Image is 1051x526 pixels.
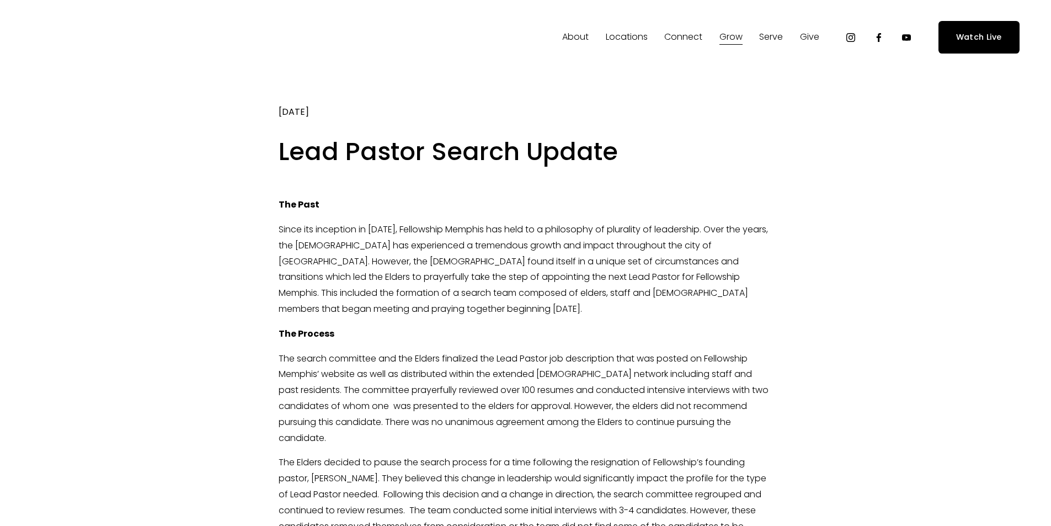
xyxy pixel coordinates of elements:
[279,351,772,447] p: The search committee and the Elders finalized the Lead Pastor job description that was posted on ...
[845,32,856,43] a: Instagram
[800,29,819,46] a: folder dropdown
[719,29,743,45] span: Grow
[606,29,648,46] a: folder dropdown
[719,29,743,46] a: folder dropdown
[31,26,185,49] img: Fellowship Memphis
[606,29,648,45] span: Locations
[664,29,702,45] span: Connect
[279,198,319,211] strong: The Past
[279,222,772,317] p: Since its inception in [DATE], Fellowship Memphis has held to a philosophy of plurality of leader...
[873,32,884,43] a: Facebook
[279,105,309,118] span: [DATE]
[664,29,702,46] a: folder dropdown
[901,32,912,43] a: YouTube
[562,29,589,46] a: folder dropdown
[279,135,772,169] h1: Lead Pastor Search Update
[562,29,589,45] span: About
[759,29,783,45] span: Serve
[279,327,334,340] strong: The Process
[938,21,1020,54] a: Watch Live
[800,29,819,45] span: Give
[759,29,783,46] a: folder dropdown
